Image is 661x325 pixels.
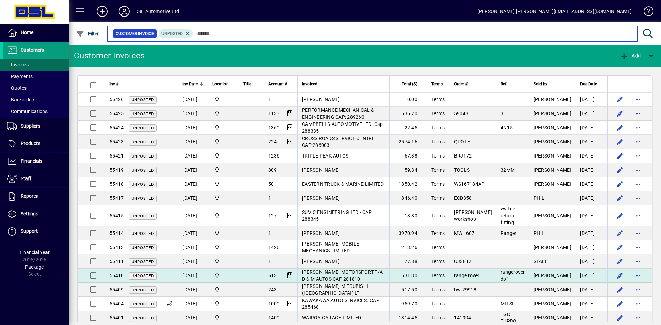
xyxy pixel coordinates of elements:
td: [DATE] [178,205,208,226]
span: Central [212,180,235,188]
span: Ref [501,80,506,88]
span: Customer Invoice [116,30,154,37]
span: Unposted [132,126,154,130]
div: Inv # [109,80,157,88]
td: [DATE] [178,135,208,149]
span: Filter [76,31,99,36]
span: Unposted [132,154,154,159]
a: Settings [3,205,69,223]
span: Location [212,80,229,88]
span: 55426 [109,97,124,102]
span: Central [212,300,235,307]
span: Central [212,96,235,103]
span: Support [21,228,38,234]
div: Location [212,80,235,88]
span: 55401 [109,315,124,321]
button: More options [632,136,643,147]
td: 2574.16 [389,135,427,149]
span: vw fuel return fitting [501,206,516,225]
td: 13.80 [389,205,427,226]
a: Support [3,223,69,240]
a: Reports [3,188,69,205]
td: 1850.42 [389,177,427,191]
button: More options [632,94,643,105]
button: More options [632,242,643,253]
span: Central [212,272,235,279]
span: hw-29918 [454,287,476,292]
td: [DATE] [576,240,607,254]
div: DSL Automotive Ltd [135,6,179,17]
span: Invoices [7,62,29,67]
span: Add [620,53,641,58]
span: ECD358 [454,195,472,201]
span: Unposted [132,112,154,116]
button: Edit [615,242,626,253]
div: Total ($) [394,80,423,88]
td: 0.00 [389,93,427,107]
span: Terms [431,80,443,88]
button: Edit [615,122,626,133]
span: Terms [431,139,445,144]
span: [PERSON_NAME] [534,181,571,187]
span: Total ($) [402,80,417,88]
a: Backorders [3,94,69,106]
span: 55424 [109,125,124,130]
span: [PERSON_NAME] [534,315,571,321]
button: Edit [615,94,626,105]
a: Communications [3,106,69,117]
button: More options [632,122,643,133]
span: Terms [431,259,445,264]
span: [PERSON_NAME] [534,97,571,102]
button: More options [632,108,643,119]
span: Staff [21,176,31,181]
span: Unposted [132,316,154,321]
td: [DATE] [178,240,208,254]
span: KAWAKAWA AUTO SERVICES..CAP 285468 [302,297,379,310]
span: Backorders [7,97,35,102]
span: Terms [431,97,445,102]
span: 55418 [109,181,124,187]
span: Central [212,243,235,251]
span: Title [243,80,251,88]
span: Unposted [132,274,154,278]
span: 1 [268,259,271,264]
a: Products [3,135,69,152]
button: Edit [615,256,626,267]
span: Ranger [501,230,517,236]
a: Home [3,24,69,41]
span: rangerover dpf [501,269,525,282]
td: [DATE] [178,107,208,121]
td: [DATE] [576,205,607,226]
span: [PERSON_NAME] [534,139,571,144]
span: Central [212,166,235,174]
button: Edit [615,178,626,189]
td: 77.88 [389,254,427,269]
span: Unposted [132,140,154,144]
span: 1 [268,97,271,102]
span: Package [25,264,44,270]
div: Inv Date [182,80,204,88]
span: TOOLS [454,167,470,173]
a: Financials [3,153,69,170]
td: [DATE] [178,191,208,205]
td: [DATE] [178,93,208,107]
button: Edit [615,228,626,239]
span: 3l [501,111,505,116]
span: PERFORMANCE MECHANICAL & ENGINEERING CAP: 289260 [302,107,374,120]
span: 141994 [454,315,471,321]
span: Terms [431,230,445,236]
span: 1 [268,195,271,201]
span: Central [212,110,235,117]
td: [DATE] [576,269,607,283]
span: STAFF [534,259,548,264]
span: Products [21,141,40,146]
span: Unposted [132,260,154,264]
span: TRIPLE PEAK AUTOS [302,153,348,159]
span: Unposted [132,246,154,250]
span: Central [212,229,235,237]
td: 213.26 [389,240,427,254]
span: PHIL [534,230,545,236]
button: Edit [615,108,626,119]
button: More options [632,228,643,239]
span: Financial Year [20,250,50,255]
